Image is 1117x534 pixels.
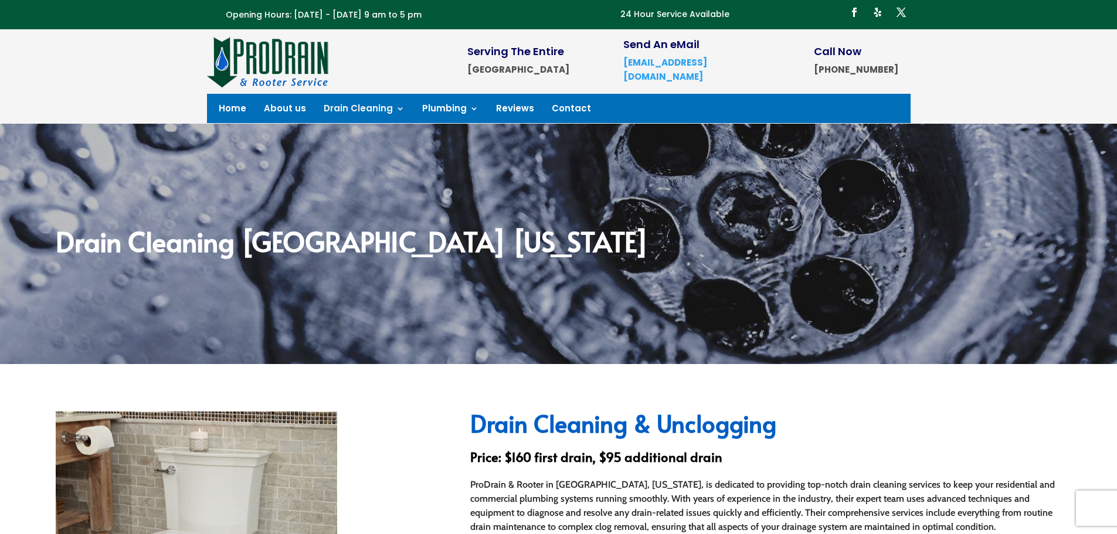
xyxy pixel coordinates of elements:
[892,3,911,22] a: Follow on X
[552,104,591,117] a: Contact
[226,9,422,21] span: Opening Hours: [DATE] - [DATE] 9 am to 5 pm
[467,44,564,59] span: Serving The Entire
[814,44,861,59] span: Call Now
[219,104,246,117] a: Home
[56,227,1061,260] h2: Drain Cleaning [GEOGRAPHIC_DATA] [US_STATE]
[814,63,898,76] strong: [PHONE_NUMBER]
[422,104,478,117] a: Plumbing
[496,104,534,117] a: Reviews
[264,104,306,117] a: About us
[845,3,864,22] a: Follow on Facebook
[470,450,1061,469] h3: Price: $160 first drain, $95 additional drain
[623,56,707,83] a: [EMAIL_ADDRESS][DOMAIN_NAME]
[623,37,700,52] span: Send An eMail
[467,63,569,76] strong: [GEOGRAPHIC_DATA]
[868,3,887,22] a: Follow on Yelp
[470,411,1061,441] h2: Drain Cleaning & Unclogging
[324,104,405,117] a: Drain Cleaning
[620,8,729,22] p: 24 Hour Service Available
[207,35,330,88] img: site-logo-100h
